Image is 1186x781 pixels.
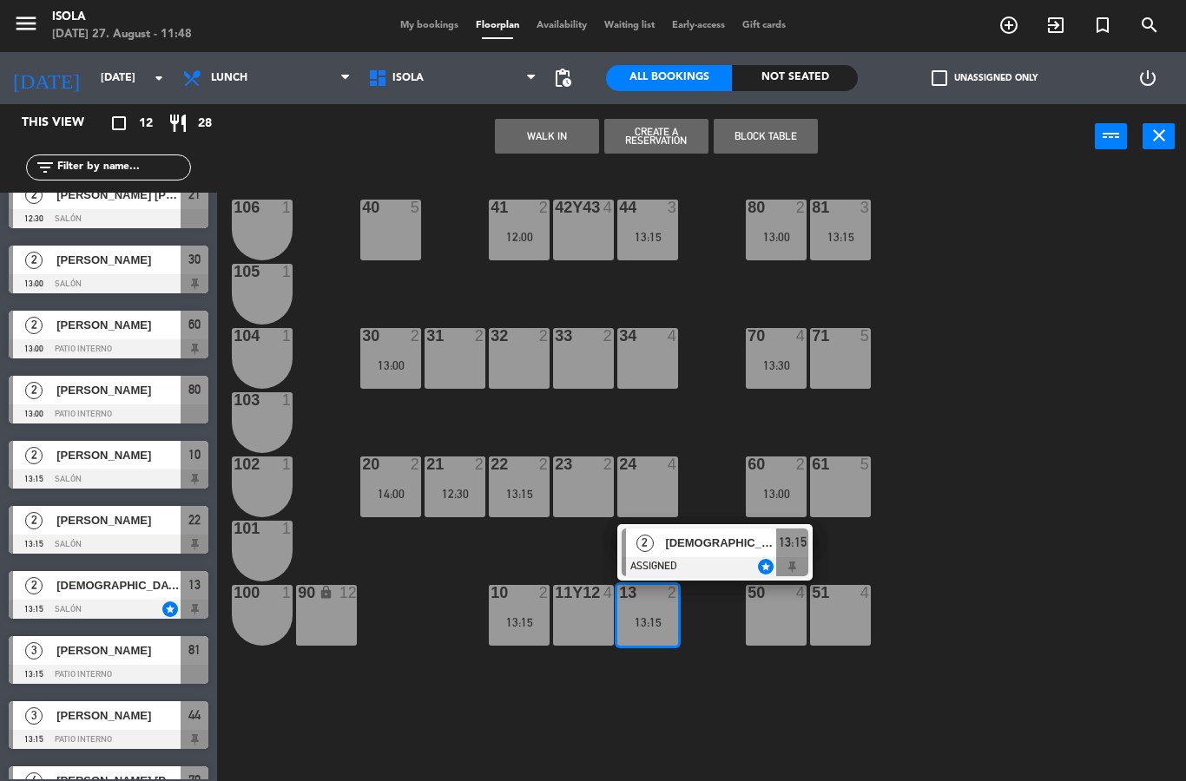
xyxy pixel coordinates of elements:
[491,200,491,215] div: 41
[25,252,43,269] span: 2
[528,21,596,30] span: Availability
[1092,15,1113,36] i: turned_in_not
[25,382,43,399] span: 2
[282,585,293,601] div: 1
[392,21,467,30] span: My bookings
[1095,123,1127,149] button: power_input
[13,10,39,43] button: menu
[9,113,125,134] div: This view
[234,264,234,279] div: 105
[109,113,129,134] i: crop_square
[25,642,43,660] span: 3
[812,585,813,601] div: 51
[748,456,748,472] div: 60
[362,200,363,215] div: 40
[1126,10,1173,40] span: SEARCH
[619,456,620,472] div: 24
[746,231,807,243] div: 13:00
[985,10,1032,40] span: BOOK TABLE
[810,231,871,243] div: 13:15
[998,15,1019,36] i: add_circle_outline
[52,26,192,43] div: [DATE] 27. August - 11:48
[732,65,858,91] div: Not seated
[796,456,807,472] div: 2
[25,447,43,464] span: 2
[411,200,421,215] div: 5
[188,705,201,725] span: 44
[56,381,181,399] span: [PERSON_NAME]
[56,186,181,204] span: [PERSON_NAME] [PERSON_NAME]
[860,328,871,344] div: 5
[619,200,620,215] div: 44
[932,70,947,86] span: check_box_outline_blank
[668,200,678,215] div: 3
[665,534,776,552] span: [DEMOGRAPHIC_DATA][PERSON_NAME]
[426,456,427,472] div: 21
[552,68,573,89] span: pending_actions
[539,328,550,344] div: 2
[148,68,169,89] i: arrow_drop_down
[491,328,491,344] div: 32
[489,231,550,243] div: 12:00
[56,511,181,529] span: [PERSON_NAME]
[604,119,708,154] button: Create a Reservation
[362,328,363,344] div: 30
[668,456,678,472] div: 4
[188,379,201,400] span: 80
[56,576,181,594] span: [DEMOGRAPHIC_DATA][PERSON_NAME]
[52,9,192,26] div: Isola
[25,512,43,529] span: 2
[796,585,807,601] div: 4
[188,509,201,530] span: 22
[860,585,871,601] div: 4
[360,488,421,500] div: 14:00
[746,359,807,371] div: 13:30
[617,231,678,243] div: 13:15
[606,65,732,91] div: All Bookings
[168,113,188,134] i: restaurant
[603,200,614,215] div: 4
[234,585,234,601] div: 100
[860,456,871,472] div: 5
[714,119,818,154] button: Block Table
[636,535,654,552] span: 2
[860,200,871,215] div: 3
[475,328,485,344] div: 2
[619,585,620,601] div: 13
[411,328,421,344] div: 2
[539,456,550,472] div: 2
[1101,125,1122,146] i: power_input
[25,187,43,204] span: 2
[56,158,190,177] input: Filter by name...
[668,328,678,344] div: 4
[188,184,201,205] span: 21
[282,456,293,472] div: 1
[932,70,1038,86] label: Unassigned only
[234,200,234,215] div: 106
[360,359,421,371] div: 13:00
[812,328,813,344] div: 71
[796,200,807,215] div: 2
[35,157,56,178] i: filter_list
[139,114,153,134] span: 12
[603,456,614,472] div: 2
[746,488,807,500] div: 13:00
[596,21,663,30] span: Waiting list
[1032,10,1079,40] span: WALK IN
[748,585,748,601] div: 50
[489,488,550,500] div: 13:15
[282,521,293,536] div: 1
[617,616,678,628] div: 13:15
[668,585,678,601] div: 2
[1149,125,1170,146] i: close
[188,249,201,270] span: 30
[13,10,39,36] i: menu
[796,328,807,344] div: 4
[25,577,43,594] span: 2
[489,616,550,628] div: 13:15
[234,456,234,472] div: 102
[779,532,807,553] span: 13:15
[1143,123,1175,149] button: close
